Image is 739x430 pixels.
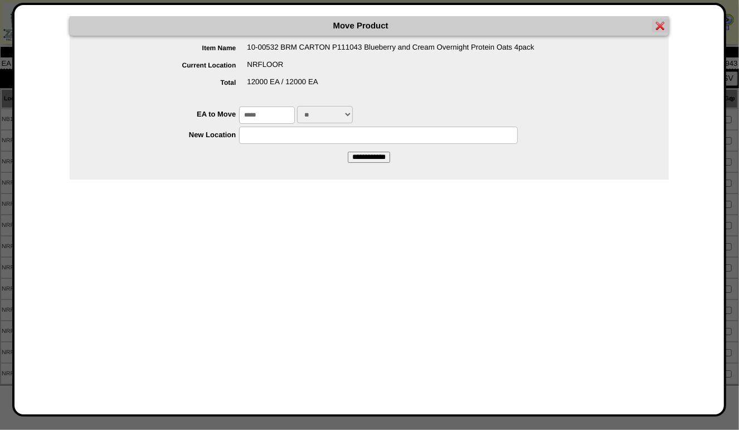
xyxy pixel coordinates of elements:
label: Current Location [92,61,247,69]
label: EA to Move [92,110,240,118]
img: error.gif [656,21,665,30]
div: Move Product [70,16,669,36]
label: Item Name [92,44,247,52]
label: Total [92,79,247,86]
div: NRFLOOR [92,60,669,78]
label: New Location [92,131,240,139]
div: 12000 EA / 12000 EA [92,78,669,95]
div: 10-00532 BRM CARTON P111043 Blueberry and Cream Overnight Protein Oats 4pack [92,43,669,60]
